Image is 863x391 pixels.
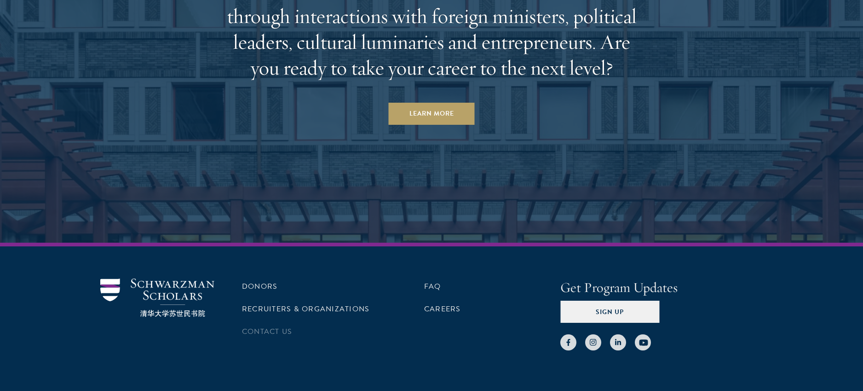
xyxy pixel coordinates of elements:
[100,279,214,317] img: Schwarzman Scholars
[242,281,277,292] a: Donors
[424,281,441,292] a: FAQ
[560,301,659,323] button: Sign Up
[424,303,461,315] a: Careers
[242,326,292,337] a: Contact Us
[389,103,475,125] a: Learn More
[242,303,369,315] a: Recruiters & Organizations
[560,279,763,297] h4: Get Program Updates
